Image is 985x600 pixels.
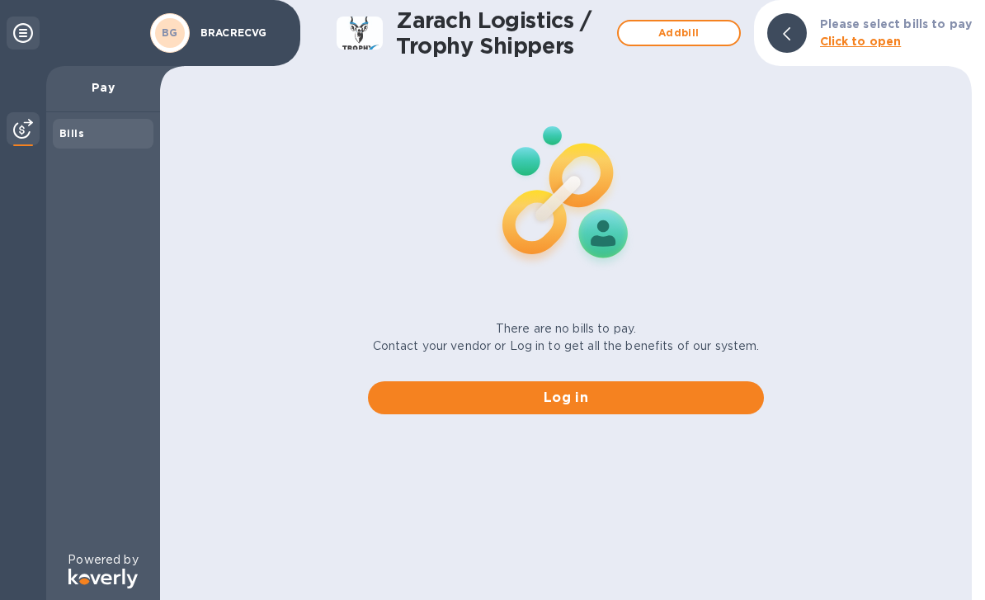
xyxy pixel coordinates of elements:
[200,27,283,39] p: BRACRECVG
[368,381,764,414] button: Log in
[820,35,902,48] b: Click to open
[396,7,609,59] h1: Zarach Logistics / Trophy Shippers
[68,551,138,569] p: Powered by
[59,127,84,139] b: Bills
[632,23,726,43] span: Add bill
[162,26,178,39] b: BG
[381,388,751,408] span: Log in
[59,79,147,96] p: Pay
[68,569,138,588] img: Logo
[820,17,972,31] b: Please select bills to pay
[373,320,760,355] p: There are no bills to pay. Contact your vendor or Log in to get all the benefits of our system.
[617,20,741,46] button: Addbill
